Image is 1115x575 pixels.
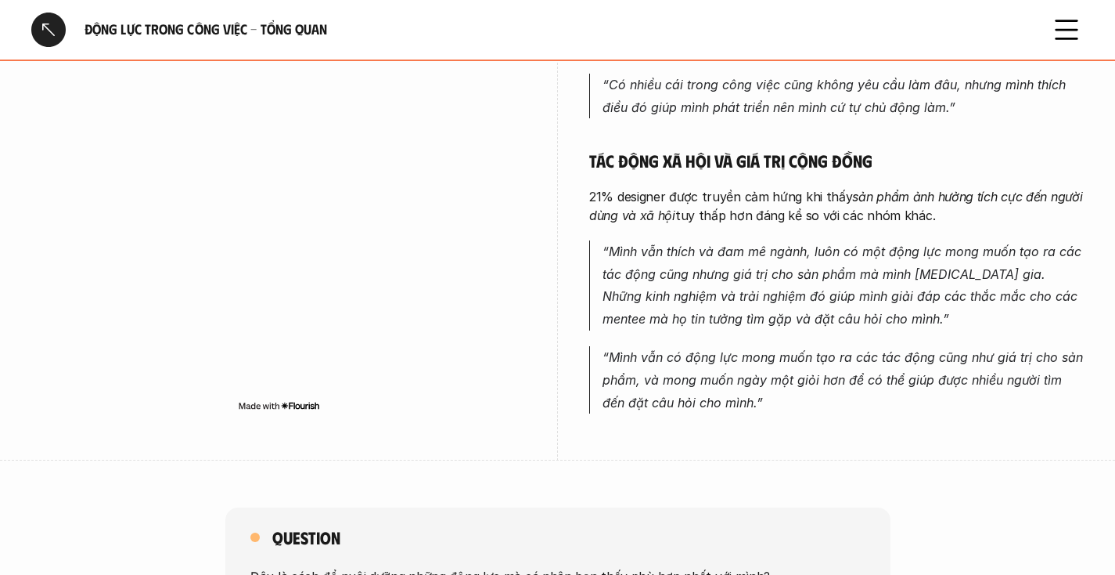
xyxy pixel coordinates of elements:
em: “Có nhiều cái trong công việc cũng không yêu cầu làm đâu, nhưng mình thích điều đó giúp mình phát... [602,77,1070,115]
h6: Động lực trong công việc - Tổng quan [85,20,1030,38]
em: “Mình vẫn thích và đam mê ngành, luôn có một động lực mong muốn tạo ra các tác động cũng nhưng gi... [602,244,1085,327]
em: sản phẩm ảnh hưởng tích cực đến người dùng và xã hội [589,189,1086,223]
p: 21% designer được truyền cảm hứng khi thấy tuy thấp hơn đáng kể so với các nhóm khác. [589,187,1084,225]
em: “Mình vẫn có động lực mong muốn tạo ra các tác động cũng như giá trị cho sản phẩm, và mong muốn n... [602,349,1087,410]
h5: Question [272,526,340,548]
h5: Tác động xã hội và giá trị cộng đồng [589,150,1084,172]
